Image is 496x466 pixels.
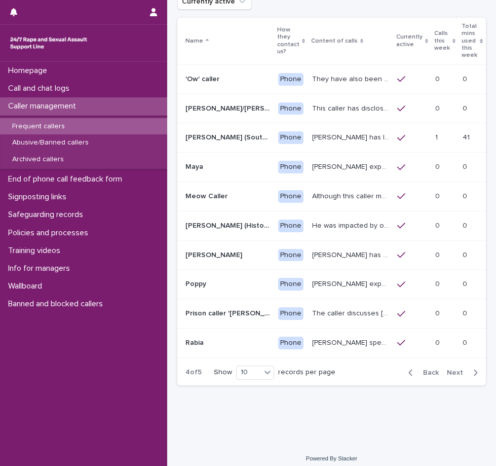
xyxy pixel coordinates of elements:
[278,73,303,86] div: Phone
[435,249,442,260] p: 0
[312,278,391,289] p: Poppy experienced trauma as a child, witnessing her father raping her late mother, she recently l...
[278,278,303,291] div: Phone
[278,337,303,349] div: Phone
[4,66,55,76] p: Homepage
[435,131,440,142] p: 1
[435,220,442,230] p: 0
[435,337,442,347] p: 0
[278,131,303,144] div: Phone
[4,192,74,202] p: Signposting links
[4,246,68,256] p: Training videos
[4,210,91,220] p: Safeguarding records
[4,299,111,309] p: Banned and blocked callers
[463,190,469,201] p: 0
[463,249,469,260] p: 0
[312,190,391,201] p: Although this caller mainly meows on the call, they have once spoken to a SLW and said "I'm scared"
[278,307,303,320] div: Phone
[185,337,206,347] p: Rabia
[177,360,210,385] p: 4 of 5
[4,281,50,291] p: Wallboard
[311,35,358,47] p: Content of calls
[185,161,205,171] p: Maya
[185,220,272,230] p: Michael (Historic Plan)
[278,220,303,232] div: Phone
[447,369,469,376] span: Next
[4,264,78,273] p: Info for managers
[278,190,303,203] div: Phone
[434,28,450,54] p: Calls this week
[400,368,443,377] button: Back
[185,278,208,289] p: Poppy
[463,220,469,230] p: 0
[4,122,73,131] p: Frequent callers
[463,102,469,113] p: 0
[237,367,261,378] div: 10
[396,31,423,50] p: Currently active
[312,307,391,318] p: The caller discusses sexual abuse in prison. They may say that it is ongoing, and there is no one...
[185,73,221,84] p: 'Ow' caller
[4,84,78,93] p: Call and chat logs
[417,369,439,376] span: Back
[8,33,89,53] img: rhQMoQhaT3yELyF149Cw
[312,220,391,230] p: He was impacted by organised/ ritual child sexual abuse and was sexually abused by his stepfather...
[312,337,391,347] p: Rabia speaks about herself and her children being drugged and raped in their own home and/ or bei...
[278,368,335,377] p: records per page
[277,24,299,58] p: How they contact us?
[278,249,303,262] div: Phone
[435,278,442,289] p: 0
[312,249,391,260] p: Paula has also described being sexually abused as a child, and on different calls, has explained ...
[463,73,469,84] p: 0
[435,73,442,84] p: 0
[463,161,469,171] p: 0
[463,307,469,318] p: 0
[4,174,130,184] p: End of phone call feedback form
[463,278,469,289] p: 0
[312,161,391,171] p: Maya experienced CSA and speaks about a rape that has been previously reported, there is no progr...
[278,102,303,115] div: Phone
[435,307,442,318] p: 0
[185,102,272,113] p: Lucy/Sarah/Emma Flashback
[4,101,84,111] p: Caller management
[435,190,442,201] p: 0
[312,102,391,113] p: This caller has disclosed CSA perpetrated by father and sometimes will say things like “I can see...
[435,102,442,113] p: 0
[4,228,96,238] p: Policies and processes
[306,455,357,461] a: Powered By Stacker
[463,131,472,142] p: 41
[4,138,97,147] p: Abusive/Banned callers
[312,131,391,142] p: Margaret has let us know that she experienced child sexual abuse by a doctor. She was raped by he...
[185,190,230,201] p: Meow Caller
[443,368,486,377] button: Next
[435,161,442,171] p: 0
[185,131,272,142] p: Margaret (South-West of England)
[185,249,244,260] p: [PERSON_NAME]
[312,73,391,84] p: They have also been known to interact and respond to questions throughout their flashback. There ...
[185,35,203,47] p: Name
[214,368,232,377] p: Show
[278,161,303,173] div: Phone
[185,307,272,318] p: Prison caller '[PERSON_NAME]'
[4,155,72,164] p: Archived callers
[463,337,469,347] p: 0
[462,21,477,61] p: Total mins used this week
